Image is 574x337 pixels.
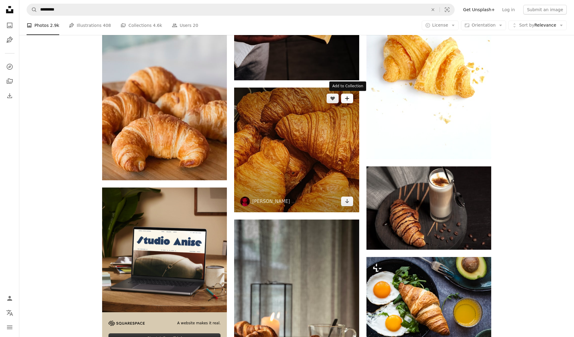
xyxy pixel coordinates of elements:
[460,5,498,14] a: Get Unsplash+
[4,4,16,17] a: Home — Unsplash
[177,321,221,326] span: A website makes it real.
[498,5,518,14] a: Log in
[234,304,359,310] a: bread on brown wooden tray
[69,16,111,35] a: Illustrations 408
[102,84,227,89] a: a group of bread rolls
[27,4,37,15] button: Search Unsplash
[172,16,198,35] a: Users 20
[327,94,339,103] button: Like
[440,4,454,15] button: Visual search
[4,34,16,46] a: Illustrations
[240,197,250,206] img: Go to Vadim Babenko's profile
[329,82,366,91] div: Add to Collection
[234,88,359,212] img: a pile of croissants sitting next to each other
[108,321,145,326] img: file-1705255347840-230a6ab5bca9image
[366,205,491,211] a: milk in drinking glass neat break
[426,4,440,15] button: Clear
[4,61,16,73] a: Explore
[4,90,16,102] a: Download History
[153,22,162,29] span: 4.6k
[4,307,16,319] button: Language
[508,21,567,30] button: Sort byRelevance
[102,188,227,312] img: file-1705123271268-c3eaf6a79b21image
[234,147,359,152] a: a pile of croissants sitting next to each other
[193,22,198,29] span: 20
[519,22,556,28] span: Relevance
[341,94,353,103] button: Add to Collection
[4,75,16,87] a: Collections
[422,21,459,30] button: License
[519,23,534,27] span: Sort by
[461,21,506,30] button: Orientation
[341,197,353,206] a: Download
[472,23,495,27] span: Orientation
[252,198,290,204] a: [PERSON_NAME]
[4,321,16,333] button: Menu
[4,19,16,31] a: Photos
[103,22,111,29] span: 408
[366,166,491,250] img: milk in drinking glass neat break
[523,5,567,14] button: Submit an image
[366,73,491,79] a: a couple of pieces of bread sitting on top of a white table
[432,23,448,27] span: License
[27,4,455,16] form: Find visuals sitewide
[121,16,162,35] a: Collections 4.6k
[4,292,16,304] a: Log in / Sign up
